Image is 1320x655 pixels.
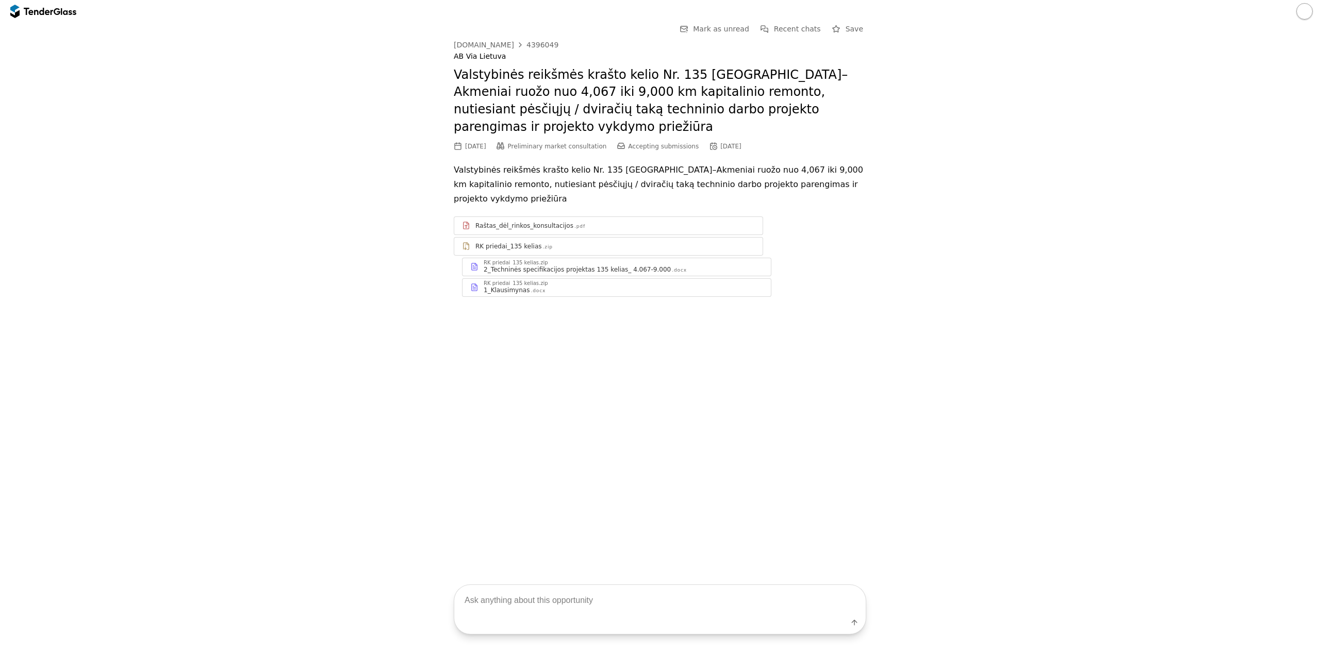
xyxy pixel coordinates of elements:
div: 4396049 [526,41,558,48]
h2: Valstybinės reikšmės krašto kelio Nr. 135 [GEOGRAPHIC_DATA]–Akmeniai ruožo nuo 4,067 iki 9,000 km... [454,66,866,136]
a: RK priedai_135 kelias.zip [454,237,763,256]
div: [DOMAIN_NAME] [454,41,514,48]
button: Save [829,23,866,36]
a: [DOMAIN_NAME]4396049 [454,41,558,49]
button: Recent chats [757,23,824,36]
div: RK priedai_135 kelias [475,242,542,250]
div: [DATE] [465,143,486,150]
a: RK priedai_135 kelias.zip1_Klausimynas.docx [462,278,771,297]
div: RK priedai_135 kelias.zip [484,260,548,265]
span: Mark as unread [693,25,749,33]
div: AB Via Lietuva [454,52,866,61]
a: RK priedai_135 kelias.zip2_Techninės specifikacijos projektas 135 kelias_ 4.067-9.000.docx [462,258,771,276]
span: Recent chats [774,25,821,33]
div: .pdf [574,223,585,230]
button: Mark as unread [676,23,752,36]
div: Raštas_dėl_rinkos_konsultacijos [475,222,573,230]
div: .docx [672,267,687,274]
p: Valstybinės reikšmės krašto kelio Nr. 135 [GEOGRAPHIC_DATA]–Akmeniai ruožo nuo 4,067 iki 9,000 km... [454,163,866,206]
div: RK priedai_135 kelias.zip [484,281,548,286]
div: 2_Techninės specifikacijos projektas 135 kelias_ 4.067-9.000 [484,265,671,274]
a: Raštas_dėl_rinkos_konsultacijos.pdf [454,216,763,235]
div: 1_Klausimynas [484,286,530,294]
div: [DATE] [720,143,741,150]
div: .zip [543,244,553,250]
span: Accepting submissions [628,143,699,150]
span: Save [846,25,863,33]
div: .docx [531,288,546,294]
span: Preliminary market consultation [508,143,607,150]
